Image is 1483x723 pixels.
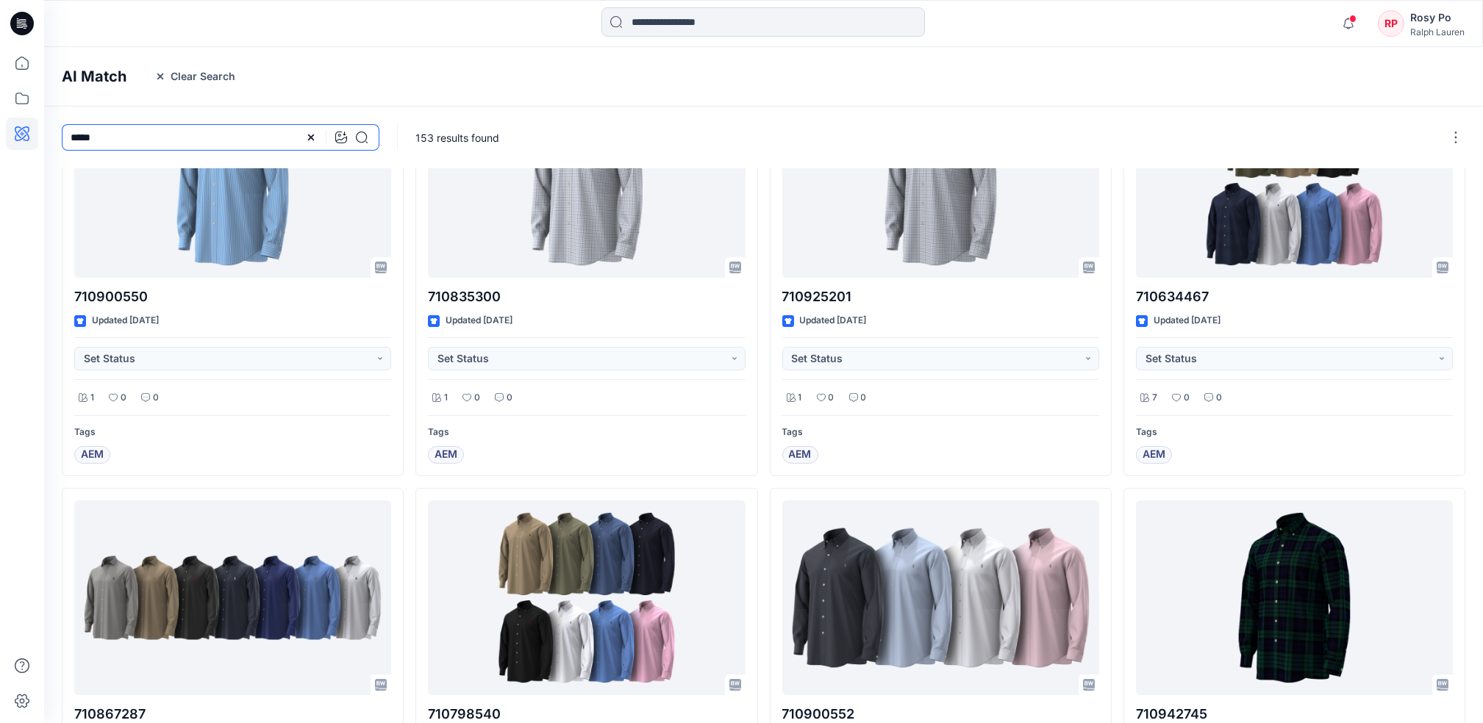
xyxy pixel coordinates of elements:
a: 710900552 [782,500,1099,695]
p: 0 [474,390,480,406]
p: 0 [507,390,512,406]
span: AEM [789,446,812,464]
p: 710900550 [74,287,391,307]
p: 0 [1216,390,1222,406]
p: Tags [428,425,745,440]
button: Clear Search [145,65,245,88]
a: 710942745 [1136,500,1453,695]
p: 153 results found [415,130,499,145]
p: Tags [74,425,391,440]
p: 710925201 [782,287,1099,307]
h4: AI Match [62,68,126,85]
p: Tags [1136,425,1453,440]
p: 710634467 [1136,287,1453,307]
p: 7 [1152,390,1157,406]
p: 0 [153,390,159,406]
p: 1 [798,390,802,406]
div: Rosy Po [1410,9,1465,26]
p: Updated [DATE] [446,313,512,328]
a: 710867287 [74,500,391,695]
a: 710798540 [428,500,745,695]
a: 710925201 [782,83,1099,278]
p: 0 [1184,390,1190,406]
p: 710835300 [428,287,745,307]
a: 710634467 [1136,83,1453,278]
span: AEM [1143,446,1165,464]
span: AEM [81,446,104,464]
a: 710900550 [74,83,391,278]
p: Updated [DATE] [1154,313,1221,328]
div: Ralph Lauren [1410,26,1465,37]
p: 0 [829,390,835,406]
div: RP [1378,10,1404,37]
p: Updated [DATE] [92,313,159,328]
p: Tags [782,425,1099,440]
p: 0 [121,390,126,406]
span: AEM [435,446,457,464]
p: 0 [861,390,867,406]
p: 1 [444,390,448,406]
p: Updated [DATE] [800,313,867,328]
a: 710835300 [428,83,745,278]
p: 1 [90,390,94,406]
